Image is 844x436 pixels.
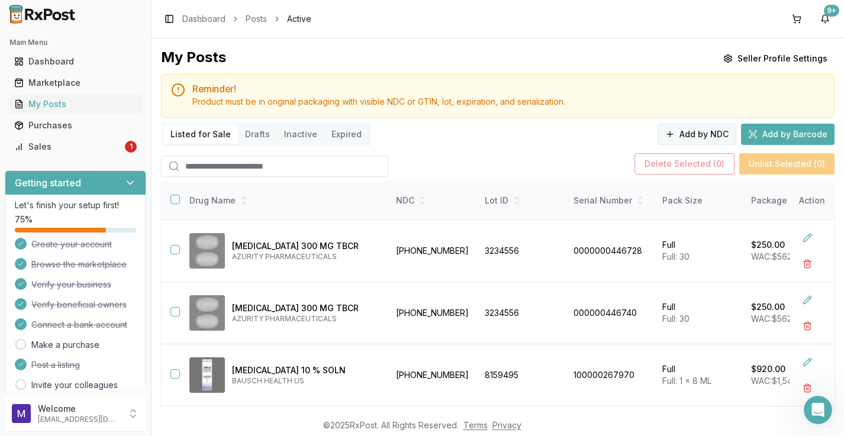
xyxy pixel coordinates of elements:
button: Sales1 [5,137,146,156]
div: Product must be in original packaging with visible NDC or GTIN, lot, expiration, and serialization. [192,96,824,108]
a: Invite your colleagues [31,379,118,391]
div: 9+ [824,5,839,17]
td: 3234556 [478,220,566,282]
span: Full: 1 x 8 ML [662,376,711,386]
span: Verify beneficial owners [31,299,127,311]
span: 75 % [15,214,33,225]
a: Make a purchase [31,339,99,351]
nav: breadcrumb [182,13,311,25]
button: Edit [797,227,818,248]
span: Connect a bank account [31,319,127,331]
div: Dashboard [14,56,137,67]
img: User avatar [12,404,31,423]
td: Full [655,220,744,282]
button: Delete [797,253,818,274]
span: WAC: $562.11 [751,314,799,324]
td: [PHONE_NUMBER] [389,220,478,282]
div: Serial Number [574,195,648,206]
span: Active [287,13,311,25]
button: Edit [797,289,818,311]
button: My Posts [5,95,146,114]
td: 000000446740 [566,282,655,344]
iframe: Intercom live chat [804,396,832,424]
div: My Posts [14,98,137,110]
div: My Posts [161,48,226,69]
img: Jublia 10 % SOLN [189,357,225,393]
h5: Reminder! [192,84,824,93]
button: Add by Barcode [741,124,835,145]
td: 8159495 [478,344,566,406]
button: Edit [797,351,818,373]
button: Expired [324,125,369,144]
span: WAC: $1,542.50 [751,376,809,386]
img: RxPost Logo [5,5,80,24]
span: Full: 30 [662,314,690,324]
div: Purchases [14,120,137,131]
p: $250.00 [751,301,785,313]
a: Privacy [492,420,521,430]
div: NDC [396,195,471,206]
button: Drafts [238,125,277,144]
button: Delete [797,315,818,337]
div: Drug Name [189,195,379,206]
a: Terms [463,420,488,430]
th: Action [790,182,835,220]
td: Full [655,282,744,344]
span: Post a listing [31,359,80,371]
a: Sales1 [9,136,141,157]
a: Purchases [9,115,141,136]
button: Listed for Sale [163,125,238,144]
span: Full: 30 [662,251,690,261]
span: Create your account [31,238,112,250]
div: Sales [14,141,123,153]
a: My Posts [9,93,141,115]
div: Lot ID [485,195,559,206]
p: $250.00 [751,239,785,251]
h2: Main Menu [9,38,141,47]
img: Horizant 300 MG TBCR [189,233,225,269]
a: Dashboard [182,13,226,25]
p: $920.00 [751,363,785,375]
td: 0000000446728 [566,220,655,282]
td: Full [655,344,744,406]
td: [PHONE_NUMBER] [389,344,478,406]
img: Horizant 300 MG TBCR [189,295,225,331]
p: AZURITY PHARMACEUTICALS [232,314,379,324]
div: 1 [125,141,137,153]
p: [EMAIL_ADDRESS][DOMAIN_NAME] [38,415,120,424]
button: Seller Profile Settings [716,48,835,69]
h3: Getting started [15,176,81,190]
div: Marketplace [14,77,137,89]
p: Welcome [38,403,120,415]
a: Marketplace [9,72,141,93]
td: 3234556 [478,282,566,344]
td: 100000267970 [566,344,655,406]
a: Posts [246,13,267,25]
p: AZURITY PHARMACEUTICALS [232,252,379,261]
td: [PHONE_NUMBER] [389,282,478,344]
button: Purchases [5,116,146,135]
div: Package Price [751,195,826,206]
p: BAUSCH HEALTH US [232,376,379,386]
p: [MEDICAL_DATA] 300 MG TBCR [232,240,379,252]
button: Add by NDC [658,124,736,145]
span: WAC: $562.11 [751,251,799,261]
span: Verify your business [31,279,111,290]
p: Let's finish your setup first! [15,199,136,211]
button: Delete [797,377,818,399]
button: 9+ [816,9,835,28]
button: Inactive [277,125,324,144]
button: Marketplace [5,73,146,92]
p: [MEDICAL_DATA] 10 % SOLN [232,364,379,376]
button: Dashboard [5,52,146,71]
th: Pack Size [655,182,744,220]
span: Browse the marketplace [31,259,127,270]
p: [MEDICAL_DATA] 300 MG TBCR [232,302,379,314]
a: Dashboard [9,51,141,72]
